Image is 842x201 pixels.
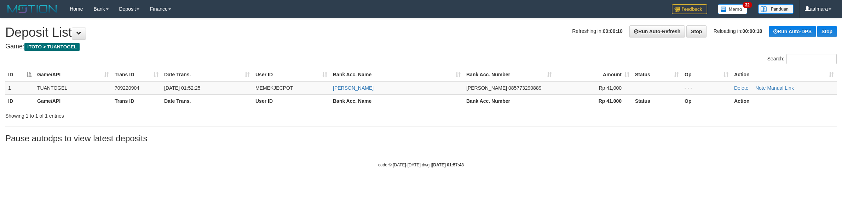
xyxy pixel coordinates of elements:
[161,68,253,81] th: Date Trans.: activate to sort column ascending
[714,28,762,34] span: Reloading in:
[682,94,731,107] th: Op
[34,68,112,81] th: Game/API: activate to sort column ascending
[463,68,555,81] th: Bank Acc. Number: activate to sort column ascending
[731,94,837,107] th: Action
[632,68,682,81] th: Status: activate to sort column ascending
[161,94,253,107] th: Date Trans.
[786,54,837,64] input: Search:
[5,25,837,40] h1: Deposit List
[164,85,200,91] span: [DATE] 01:52:25
[378,162,464,167] small: code © [DATE]-[DATE] dwg |
[672,4,707,14] img: Feedback.jpg
[686,25,707,37] a: Stop
[682,68,731,81] th: Op: activate to sort column ascending
[5,110,346,119] div: Showing 1 to 1 of 1 entries
[5,4,59,14] img: MOTION_logo.png
[555,94,632,107] th: Rp 41.000
[255,85,293,91] span: MEMEKJECPOT
[5,134,837,143] h3: Pause autodps to view latest deposits
[5,81,34,95] td: 1
[632,94,682,107] th: Status
[718,4,748,14] img: Button%20Memo.svg
[5,94,34,107] th: ID
[599,85,622,91] span: Rp 41,000
[508,85,541,91] span: Copy 085773290889 to clipboard
[603,28,623,34] strong: 00:00:10
[755,85,766,91] a: Note
[333,85,374,91] a: [PERSON_NAME]
[34,81,112,95] td: TUANTOGEL
[555,68,632,81] th: Amount: activate to sort column ascending
[34,94,112,107] th: Game/API
[734,85,748,91] a: Delete
[115,85,139,91] span: 709220904
[731,68,837,81] th: Action: activate to sort column ascending
[112,68,161,81] th: Trans ID: activate to sort column ascending
[253,68,330,81] th: User ID: activate to sort column ascending
[112,94,161,107] th: Trans ID
[572,28,622,34] span: Refreshing in:
[629,25,685,37] a: Run Auto-Refresh
[432,162,464,167] strong: [DATE] 01:57:48
[743,28,762,34] strong: 00:00:10
[743,2,752,8] span: 32
[330,68,463,81] th: Bank Acc. Name: activate to sort column ascending
[817,26,837,37] a: Stop
[463,94,555,107] th: Bank Acc. Number
[767,85,794,91] a: Manual Link
[682,81,731,95] td: - - -
[758,4,794,14] img: panduan.png
[466,85,507,91] span: [PERSON_NAME]
[24,43,80,51] span: ITOTO > TUANTOGEL
[253,94,330,107] th: User ID
[5,43,837,50] h4: Game:
[330,94,463,107] th: Bank Acc. Name
[767,54,837,64] label: Search:
[5,68,34,81] th: ID: activate to sort column descending
[769,26,816,37] a: Run Auto-DPS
